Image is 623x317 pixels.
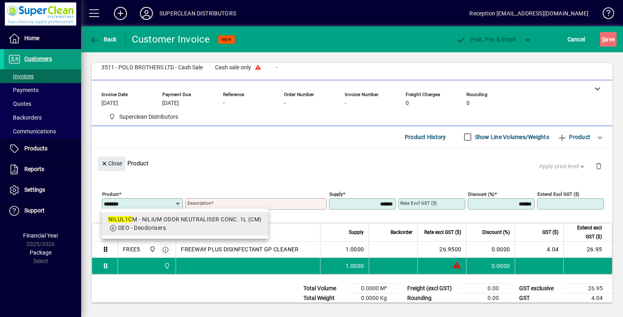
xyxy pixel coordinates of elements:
button: Delete [589,156,608,176]
span: DEO - Deodorisers [118,225,166,231]
div: Product [92,148,612,178]
span: Backorders [8,114,42,121]
a: Knowledge Base [597,2,613,28]
td: 0.0000 [466,242,515,258]
span: Cancel [567,33,585,46]
td: Freight (excl GST) [403,283,460,293]
span: - [223,100,225,107]
td: 0.0000 Kg [348,293,397,303]
a: Settings [4,180,81,200]
span: Cash sale only [215,64,251,71]
span: Superclean Distributors [147,245,157,254]
td: 4.04 [515,242,563,258]
td: Rounding [403,293,460,303]
td: 0.0000 M³ [348,283,397,293]
span: P [470,36,474,43]
span: ave [602,33,614,46]
a: Invoices [4,69,81,83]
span: Financial Year [23,232,58,239]
div: 26.9500 [423,245,461,253]
span: S [602,36,605,43]
span: Invoices [8,73,34,79]
td: Total Weight [299,293,348,303]
mat-label: Extend excl GST ($) [537,191,579,197]
button: Back [88,32,119,47]
div: Reception [EMAIL_ADDRESS][DOMAIN_NAME] [469,7,589,20]
span: FREEWAY PLUS DISINFECTANT GP CLEANER [181,245,299,253]
span: Communications [8,128,56,135]
mat-label: Product [102,191,119,197]
em: NILUL1C [108,216,132,223]
span: [DATE] [162,100,179,107]
td: 4.04 [564,293,612,303]
td: GST [515,293,564,303]
div: SUPERCLEAN DISTRIBUTORS [159,7,236,20]
mat-option: NILUL1CM - NILIUM ODOR NEUTRALISER CONC. 1L (CM) [102,212,268,236]
mat-label: Description [187,200,211,206]
span: 1.0000 [346,262,364,270]
button: Cancel [565,32,587,47]
span: Home [24,35,39,41]
span: GST ($) [542,228,559,237]
td: 26.95 [563,242,612,258]
td: Total Volume [299,283,348,293]
div: M - NILIUM ODOR NEUTRALISER CONC. 1L (CM) [108,215,262,224]
button: Add [107,6,133,21]
button: Product History [402,130,449,144]
td: 0.00 [460,293,509,303]
td: 0.00 [460,283,509,293]
a: Home [4,28,81,49]
span: Product History [405,131,446,144]
span: Superclean Distributors [162,261,171,270]
span: Products [24,145,47,152]
button: Save [600,32,617,47]
span: Supply [349,228,364,237]
app-page-header-button: Close [96,160,127,167]
a: Backorders [4,111,81,124]
mat-label: Rate excl GST ($) [400,200,437,206]
span: Customers [24,56,52,62]
a: Quotes [4,97,81,111]
span: Extend excl GST ($) [569,223,602,241]
a: Reports [4,159,81,180]
button: Profile [133,6,159,21]
span: Discount (%) [482,228,510,237]
div: Customer Invoice [132,33,210,46]
button: Close [98,156,125,171]
span: - [345,100,346,107]
span: 1.0000 [346,245,364,253]
mat-label: Discount (%) [468,191,494,197]
span: 0 [406,100,409,107]
span: Apply price level [539,162,586,171]
a: Support [4,201,81,221]
span: Quotes [8,101,31,107]
mat-label: Supply [329,191,343,197]
td: GST exclusive [515,283,564,293]
span: Support [24,207,45,214]
span: NEW [221,37,232,42]
a: Communications [4,124,81,138]
a: Products [4,139,81,159]
span: Settings [24,186,45,193]
span: [DATE] [101,100,118,107]
app-page-header-button: Back [81,32,126,47]
span: Superclean Distributors [119,113,178,121]
td: 26.95 [564,283,612,293]
span: Rate excl GST ($) [424,228,461,237]
span: Back [90,36,117,43]
button: Apply price level [536,159,589,173]
span: 0 [466,100,470,107]
span: Close [101,157,122,170]
button: Post, Pay & Email [452,32,520,47]
span: Package [30,249,52,256]
label: Show Line Volumes/Weights [473,133,549,141]
span: Reports [24,166,44,172]
span: Superclean Distributors [105,112,181,122]
span: Backorder [391,228,412,237]
span: - [284,100,286,107]
app-page-header-button: Delete [589,162,608,169]
div: FREE5 [123,245,140,253]
span: - [276,64,277,71]
span: 3511 - POLO BROTHERS LTD - Cash Sale [101,64,203,71]
span: ost, Pay & Email [456,36,516,43]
